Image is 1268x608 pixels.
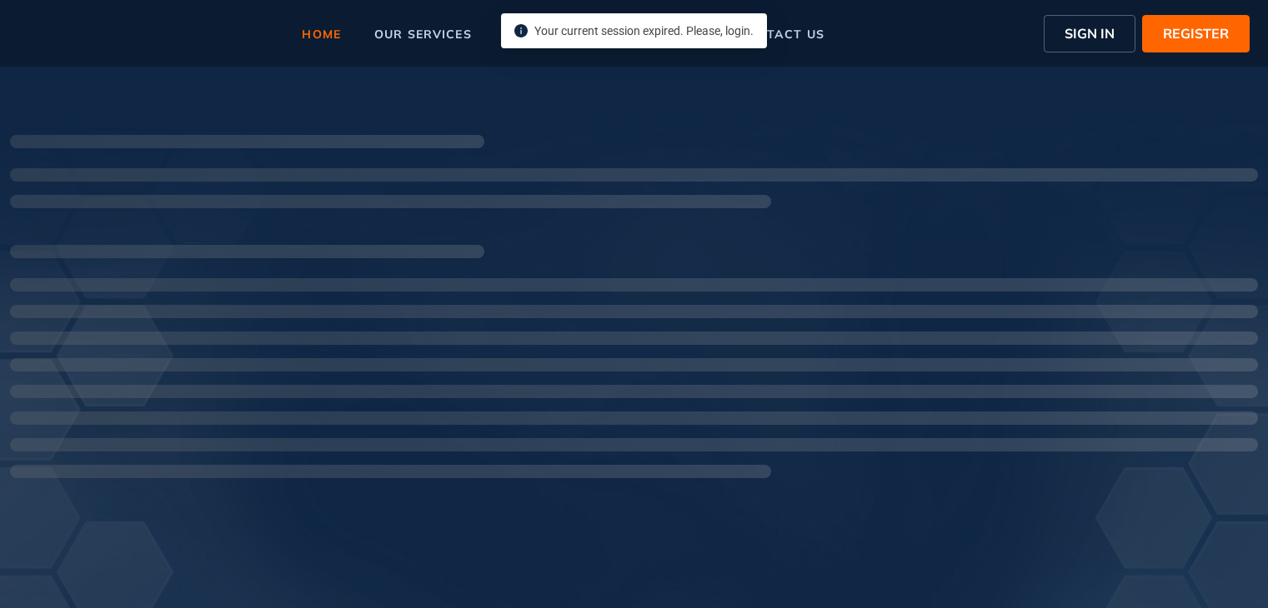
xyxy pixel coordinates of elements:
span: info-circle [514,24,528,37]
button: SIGN IN [1044,15,1135,52]
button: REGISTER [1142,15,1250,52]
span: home [302,28,341,40]
span: contact us [738,28,824,40]
span: Your current session expired. Please, login. [534,24,754,37]
span: REGISTER [1163,23,1229,43]
span: our services [374,28,472,40]
span: SIGN IN [1065,23,1115,43]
